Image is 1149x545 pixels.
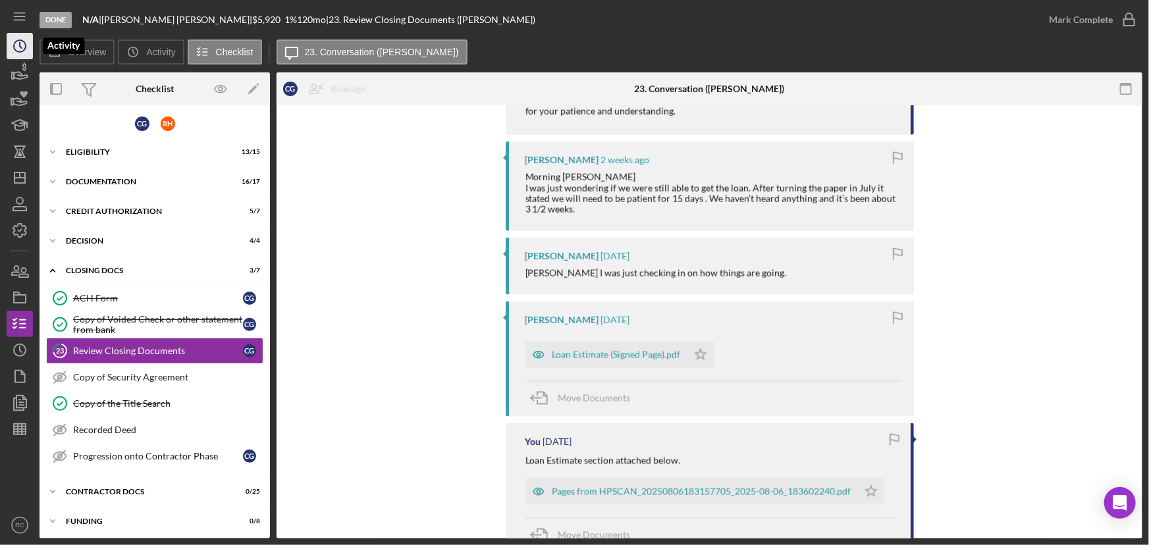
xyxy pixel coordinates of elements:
button: Checklist [188,39,262,65]
div: You [525,436,541,447]
label: Overview [68,47,106,57]
div: 0 / 8 [236,517,260,525]
a: Recorded Deed [46,417,263,443]
button: Loan Estimate (Signed Page).pdf [525,342,714,368]
div: CREDIT AUTHORIZATION [66,207,227,215]
div: [PERSON_NAME] [PERSON_NAME] | [101,14,252,25]
div: [PERSON_NAME] [525,315,599,325]
div: Morning [PERSON_NAME] I was just wondering if we were still able to get the loan. After turning t... [525,172,901,214]
div: Reassign [331,76,366,102]
div: C G [243,450,256,463]
div: CLOSING DOCS [66,267,227,274]
label: Checklist [216,47,254,57]
div: 5 / 7 [236,207,260,215]
div: C G [243,344,256,357]
div: C G [243,292,256,305]
div: Checklist [136,84,174,94]
div: 3 / 7 [236,267,260,274]
div: Contractor Docs [66,488,227,496]
div: Funding [66,517,227,525]
div: 1 % [284,14,297,25]
div: Open Intercom Messenger [1104,487,1136,519]
div: Copy of Security Agreement [73,372,263,382]
div: $5,920 [252,14,284,25]
label: 23. Conversation ([PERSON_NAME]) [305,47,459,57]
div: ACH Form [73,293,243,303]
button: Activity [118,39,184,65]
button: 23. Conversation ([PERSON_NAME]) [277,39,468,65]
time: 2025-08-08 15:04 [543,436,572,447]
div: Pages from HPSCAN_20250806183157705_2025-08-06_183602240.pdf [552,486,851,497]
div: Decision [66,237,227,245]
a: Copy of Voided Check or other statement from bankCG [46,311,263,338]
div: 4 / 4 [236,237,260,245]
div: [PERSON_NAME] [525,155,599,165]
div: Progression onto Contractor Phase [73,451,243,461]
div: Mark Complete [1049,7,1113,33]
button: RC [7,512,33,538]
p: Loan Estimate section attached below. [525,454,681,468]
div: 16 / 17 [236,178,260,186]
div: [PERSON_NAME] [525,251,599,261]
label: Activity [146,47,175,57]
div: 13 / 15 [236,148,260,156]
div: 120 mo [297,14,326,25]
a: Progression onto Contractor PhaseCG [46,443,263,469]
div: Recorded Deed [73,425,263,435]
time: 2025-09-02 13:14 [601,155,650,165]
button: Overview [40,39,115,65]
time: 2025-08-25 12:33 [601,251,630,261]
time: 2025-08-08 15:47 [601,315,630,325]
div: 0 / 25 [236,488,260,496]
div: | [82,14,101,25]
button: Pages from HPSCAN_20250806183157705_2025-08-06_183602240.pdf [525,479,884,505]
div: Copy of the Title Search [73,398,263,409]
div: Done [40,12,72,28]
text: RC [15,522,24,529]
tspan: 23 [56,346,64,355]
div: R H [161,117,175,131]
span: Move Documents [558,392,631,403]
div: C G [243,318,256,331]
a: 23Review Closing DocumentsCG [46,338,263,364]
div: Documentation [66,178,227,186]
button: Mark Complete [1036,7,1142,33]
a: Copy of the Title Search [46,390,263,417]
div: Copy of Voided Check or other statement from bank [73,314,243,335]
div: Eligibility [66,148,227,156]
a: Copy of Security Agreement [46,364,263,390]
button: Move Documents [525,382,644,415]
b: N/A [82,14,99,25]
div: C G [135,117,149,131]
span: Move Documents [558,529,631,540]
div: [PERSON_NAME] I was just checking in on how things are going. [525,268,787,278]
div: C G [283,82,298,96]
div: Loan Estimate (Signed Page).pdf [552,350,681,360]
button: CGReassign [277,76,379,102]
div: | 23. Review Closing Documents ([PERSON_NAME]) [326,14,535,25]
a: ACH FormCG [46,285,263,311]
div: 23. Conversation ([PERSON_NAME]) [634,84,784,94]
div: Review Closing Documents [73,346,243,356]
